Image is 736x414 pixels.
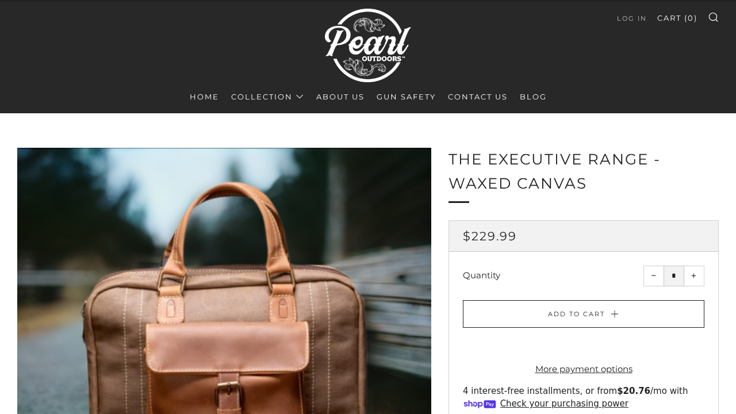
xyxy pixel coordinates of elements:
[448,148,719,195] h1: The Executive Range - Waxed Canvas
[617,9,647,28] a: Log in
[463,270,500,281] label: Quantity
[377,87,436,106] a: Gun Safety
[325,3,411,87] img: Pearl Outdoors | Luxury Leather Pistol Bags & Executive Range Bags
[316,87,365,106] a: About Us
[691,273,696,278] span: +
[651,273,657,278] span: −
[548,310,605,318] span: Add to Cart
[463,229,517,243] span: $229.99
[448,87,508,106] a: Contact Us
[190,87,219,106] a: Home
[231,87,304,106] a: Collection
[463,361,704,378] a: More payment options
[664,266,684,286] input: quantity
[657,9,697,27] a: Cart (0)
[520,87,547,106] a: Blog
[463,300,704,328] button: Add to Cart
[688,13,694,22] span: 0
